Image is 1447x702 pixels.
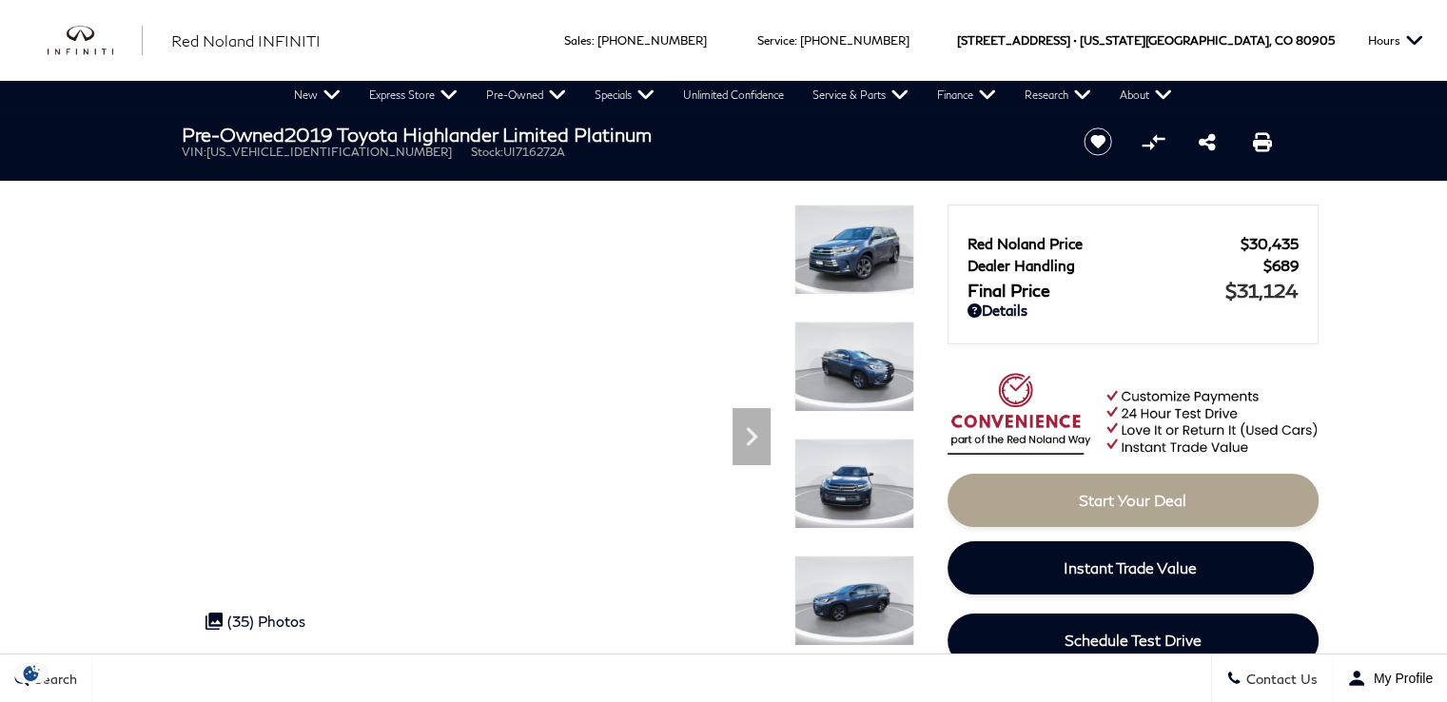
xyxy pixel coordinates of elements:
a: Start Your Deal [948,474,1319,527]
span: : [794,33,797,48]
button: Open user profile menu [1333,654,1447,702]
span: My Profile [1366,671,1433,686]
button: Save vehicle [1077,127,1119,157]
span: $31,124 [1225,279,1299,302]
span: [US_VEHICLE_IDENTIFICATION_NUMBER] [206,145,452,159]
iframe: Interactive Walkaround/Photo gallery of the vehicle/product [182,205,780,653]
img: INFINITI [48,26,143,56]
div: (35) Photos [196,603,315,639]
span: Red Noland INFINITI [171,31,321,49]
a: Instant Trade Value [948,541,1314,595]
span: Stock: [471,145,503,159]
img: Used 2019 Shoreline Blue Pearl Toyota Limited Platinum image 4 [794,556,914,646]
span: : [592,33,595,48]
button: Compare Vehicle [1139,127,1167,156]
span: UI716272A [503,145,565,159]
h1: 2019 Toyota Highlander Limited Platinum [182,124,1052,145]
a: Share this Pre-Owned 2019 Toyota Highlander Limited Platinum [1199,130,1216,153]
nav: Main Navigation [280,81,1186,109]
span: Sales [564,33,592,48]
a: Red Noland Price $30,435 [968,235,1299,252]
a: Print this Pre-Owned 2019 Toyota Highlander Limited Platinum [1253,130,1272,153]
a: Schedule Test Drive [948,614,1319,667]
a: Service & Parts [798,81,923,109]
span: Start Your Deal [1079,491,1186,509]
a: Specials [580,81,669,109]
a: About [1105,81,1186,109]
strong: Pre-Owned [182,123,284,146]
a: Final Price $31,124 [968,279,1299,302]
span: $689 [1263,257,1299,274]
span: Dealer Handling [968,257,1263,274]
img: Used 2019 Shoreline Blue Pearl Toyota Limited Platinum image 3 [794,439,914,529]
a: Pre-Owned [472,81,580,109]
img: Used 2019 Shoreline Blue Pearl Toyota Limited Platinum image 1 [794,205,914,295]
a: [PHONE_NUMBER] [800,33,909,48]
a: Dealer Handling $689 [968,257,1299,274]
section: Click to Open Cookie Consent Modal [10,663,53,683]
a: Express Store [355,81,472,109]
span: $30,435 [1241,235,1299,252]
span: Contact Us [1242,671,1318,687]
a: infiniti [48,26,143,56]
span: Red Noland Price [968,235,1241,252]
span: Schedule Test Drive [1065,631,1202,649]
img: Used 2019 Shoreline Blue Pearl Toyota Limited Platinum image 2 [794,322,914,412]
a: Details [968,302,1299,319]
span: Instant Trade Value [1064,558,1197,576]
span: VIN: [182,145,206,159]
span: Search [29,671,77,687]
div: Next [733,408,771,465]
a: Finance [923,81,1010,109]
a: [STREET_ADDRESS] • [US_STATE][GEOGRAPHIC_DATA], CO 80905 [957,33,1335,48]
a: Red Noland INFINITI [171,29,321,52]
img: Opt-Out Icon [10,663,53,683]
a: Unlimited Confidence [669,81,798,109]
a: New [280,81,355,109]
span: Final Price [968,280,1225,301]
a: Research [1010,81,1105,109]
span: Service [757,33,794,48]
a: [PHONE_NUMBER] [597,33,707,48]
